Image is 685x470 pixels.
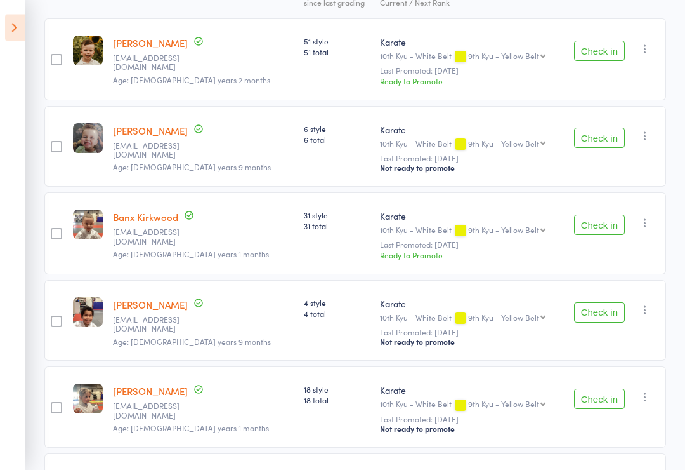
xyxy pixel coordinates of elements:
div: 9th Kyu - Yellow Belt [468,226,539,234]
span: 4 style [304,298,370,309]
small: Last Promoted: [DATE] [380,328,558,337]
small: Theombars@gmail.com [113,316,195,334]
span: 6 total [304,135,370,145]
div: Karate [380,210,558,223]
span: 51 total [304,47,370,58]
div: Ready to Promote [380,76,558,87]
a: [PERSON_NAME] [113,37,188,50]
small: Emmajoycecoe6@gmail.com [113,402,195,420]
small: kirraelizabethjones@hotmail.com [113,228,195,246]
div: Not ready to promote [380,163,558,173]
span: 4 total [304,309,370,319]
button: Check in [574,215,625,236]
div: 9th Kyu - Yellow Belt [468,140,539,148]
span: Age: [DEMOGRAPHIC_DATA] years 1 months [113,249,269,260]
span: 31 style [304,210,370,221]
small: Last Promoted: [DATE] [380,67,558,76]
a: [PERSON_NAME] [113,124,188,138]
span: 31 total [304,221,370,232]
img: image1746509311.png [73,384,103,414]
img: image1728879758.png [73,210,103,240]
div: 10th Kyu - White Belt [380,52,558,63]
a: Banx Kirkwood [113,211,178,224]
span: Age: [DEMOGRAPHIC_DATA] years 9 months [113,162,271,173]
div: Karate [380,298,558,311]
span: 18 style [304,384,370,395]
small: mandz.austin@gmail.com [113,54,195,72]
div: 10th Kyu - White Belt [380,314,558,325]
div: Not ready to promote [380,424,558,434]
img: image1756790877.png [73,298,103,328]
a: [PERSON_NAME] [113,299,188,312]
div: Karate [380,384,558,397]
div: Karate [380,124,558,137]
small: Last Promoted: [DATE] [380,415,558,424]
span: 18 total [304,395,370,406]
button: Check in [574,128,625,149]
div: 10th Kyu - White Belt [380,400,558,411]
div: 10th Kyu - White Belt [380,226,558,237]
small: Last Promoted: [DATE] [380,154,558,163]
img: image1717233256.png [73,36,103,66]
button: Check in [574,303,625,323]
small: Last Promoted: [DATE] [380,241,558,250]
span: Age: [DEMOGRAPHIC_DATA] years 2 months [113,75,270,86]
span: 6 style [304,124,370,135]
span: 51 style [304,36,370,47]
small: mandz.austin@gmail.com [113,142,195,160]
a: [PERSON_NAME] [113,385,188,398]
div: Ready to Promote [380,250,558,261]
div: 9th Kyu - Yellow Belt [468,314,539,322]
button: Check in [574,389,625,410]
div: 10th Kyu - White Belt [380,140,558,151]
span: Age: [DEMOGRAPHIC_DATA] years 1 months [113,423,269,434]
span: Age: [DEMOGRAPHIC_DATA] years 9 months [113,337,271,347]
div: Not ready to promote [380,337,558,347]
button: Check in [574,41,625,62]
div: Karate [380,36,558,49]
div: 9th Kyu - Yellow Belt [468,400,539,408]
img: image1755574516.png [73,124,103,154]
div: 9th Kyu - Yellow Belt [468,52,539,60]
